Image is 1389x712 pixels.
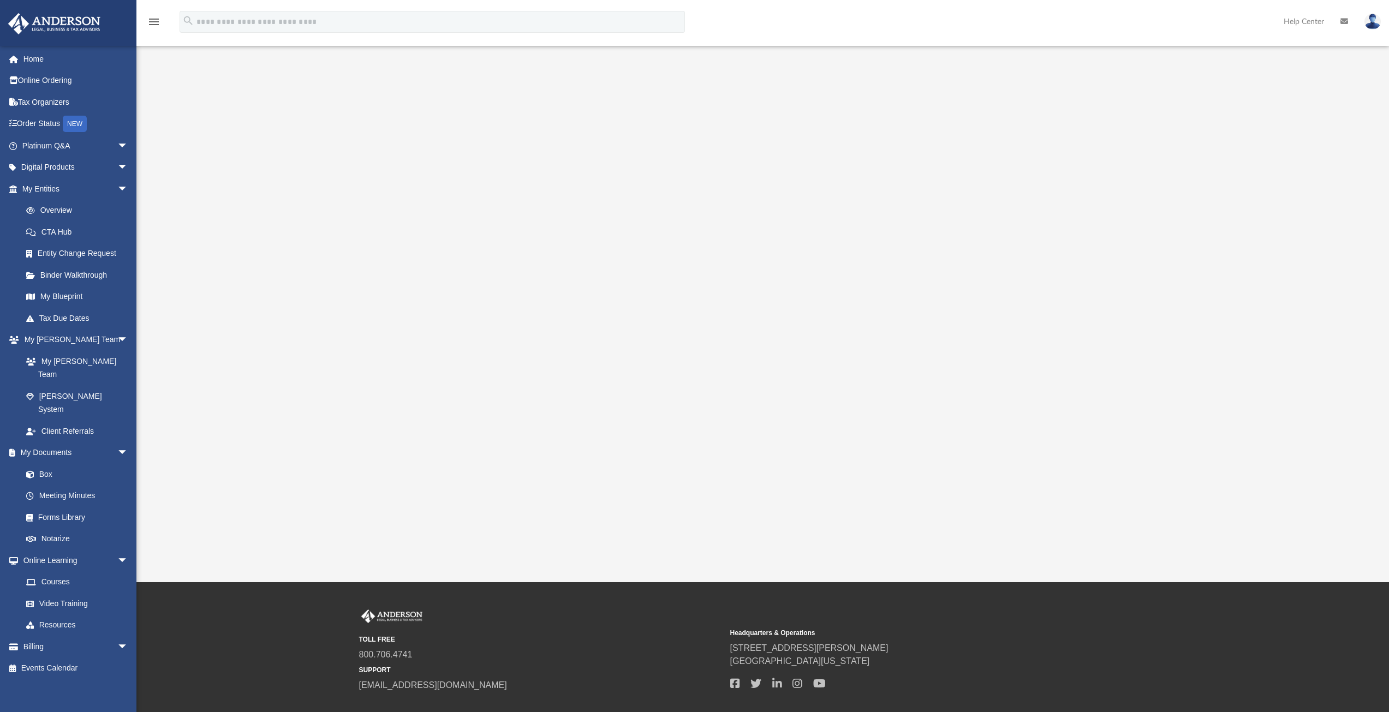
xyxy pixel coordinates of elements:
[147,15,160,28] i: menu
[15,200,145,222] a: Overview
[15,350,134,385] a: My [PERSON_NAME] Team
[15,420,139,442] a: Client Referrals
[15,528,139,550] a: Notarize
[5,13,104,34] img: Anderson Advisors Platinum Portal
[8,549,139,571] a: Online Learningarrow_drop_down
[15,571,139,593] a: Courses
[63,116,87,132] div: NEW
[147,21,160,28] a: menu
[730,643,889,653] a: [STREET_ADDRESS][PERSON_NAME]
[15,463,134,485] a: Box
[359,650,413,659] a: 800.706.4741
[117,329,139,351] span: arrow_drop_down
[8,657,145,679] a: Events Calendar
[15,614,139,636] a: Resources
[15,221,145,243] a: CTA Hub
[8,91,145,113] a: Tax Organizers
[8,157,145,178] a: Digital Productsarrow_drop_down
[359,609,425,624] img: Anderson Advisors Platinum Portal
[15,243,145,265] a: Entity Change Request
[15,385,139,420] a: [PERSON_NAME] System
[15,264,145,286] a: Binder Walkthrough
[359,680,507,690] a: [EMAIL_ADDRESS][DOMAIN_NAME]
[8,135,145,157] a: Platinum Q&Aarrow_drop_down
[15,286,139,308] a: My Blueprint
[117,178,139,200] span: arrow_drop_down
[730,656,870,666] a: [GEOGRAPHIC_DATA][US_STATE]
[15,506,134,528] a: Forms Library
[15,485,139,507] a: Meeting Minutes
[8,70,145,92] a: Online Ordering
[8,113,145,135] a: Order StatusNEW
[117,157,139,179] span: arrow_drop_down
[1364,14,1381,29] img: User Pic
[117,442,139,464] span: arrow_drop_down
[730,628,1094,638] small: Headquarters & Operations
[8,329,139,351] a: My [PERSON_NAME] Teamarrow_drop_down
[8,442,139,464] a: My Documentsarrow_drop_down
[359,665,723,675] small: SUPPORT
[8,48,145,70] a: Home
[8,178,145,200] a: My Entitiesarrow_drop_down
[15,307,145,329] a: Tax Due Dates
[15,593,134,614] a: Video Training
[117,549,139,572] span: arrow_drop_down
[8,636,145,657] a: Billingarrow_drop_down
[117,636,139,658] span: arrow_drop_down
[359,635,723,644] small: TOLL FREE
[117,135,139,157] span: arrow_drop_down
[182,15,194,27] i: search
